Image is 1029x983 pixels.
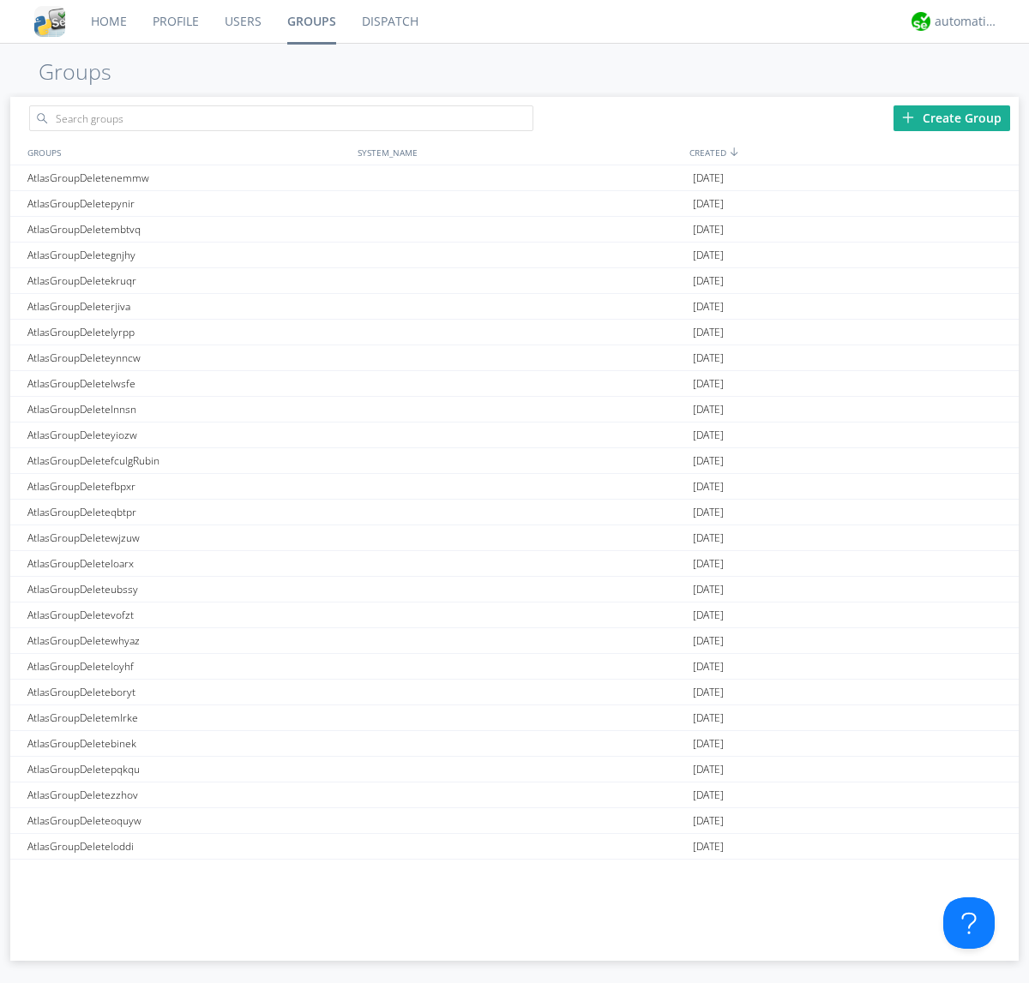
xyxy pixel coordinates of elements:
[693,191,724,217] span: [DATE]
[29,105,533,131] input: Search groups
[23,680,353,704] div: AtlasGroupDeleteboryt
[23,191,353,216] div: AtlasGroupDeletepynir
[10,217,1019,243] a: AtlasGroupDeletembtvq[DATE]
[353,140,685,165] div: SYSTEM_NAME
[693,320,724,345] span: [DATE]
[23,628,353,653] div: AtlasGroupDeletewhyaz
[693,628,724,654] span: [DATE]
[943,897,995,949] iframe: Toggle Customer Support
[23,474,353,499] div: AtlasGroupDeletefbpxr
[23,268,353,293] div: AtlasGroupDeletekruqr
[10,423,1019,448] a: AtlasGroupDeleteyiozw[DATE]
[23,860,353,884] div: AtlasGroupDeleteaduyn
[693,860,724,885] span: [DATE]
[10,191,1019,217] a: AtlasGroupDeletepynir[DATE]
[23,423,353,447] div: AtlasGroupDeleteyiozw
[693,782,724,808] span: [DATE]
[10,243,1019,268] a: AtlasGroupDeletegnjhy[DATE]
[10,577,1019,602] a: AtlasGroupDeleteubssy[DATE]
[23,602,353,627] div: AtlasGroupDeletevofzt
[693,474,724,500] span: [DATE]
[693,371,724,397] span: [DATE]
[10,808,1019,834] a: AtlasGroupDeleteoquyw[DATE]
[693,680,724,705] span: [DATE]
[23,345,353,370] div: AtlasGroupDeleteynncw
[23,243,353,267] div: AtlasGroupDeletegnjhy
[10,757,1019,782] a: AtlasGroupDeletepqkqu[DATE]
[23,705,353,730] div: AtlasGroupDeletemlrke
[693,294,724,320] span: [DATE]
[23,834,353,859] div: AtlasGroupDeleteloddi
[894,105,1010,131] div: Create Group
[23,577,353,602] div: AtlasGroupDeleteubssy
[10,397,1019,423] a: AtlasGroupDeletelnnsn[DATE]
[23,320,353,345] div: AtlasGroupDeletelyrpp
[10,680,1019,705] a: AtlasGroupDeleteboryt[DATE]
[10,268,1019,294] a: AtlasGroupDeletekruqr[DATE]
[693,525,724,551] span: [DATE]
[693,423,724,448] span: [DATE]
[10,654,1019,680] a: AtlasGroupDeleteloyhf[DATE]
[10,294,1019,320] a: AtlasGroupDeleterjiva[DATE]
[10,474,1019,500] a: AtlasGroupDeletefbpxr[DATE]
[693,243,724,268] span: [DATE]
[10,602,1019,628] a: AtlasGroupDeletevofzt[DATE]
[23,140,349,165] div: GROUPS
[693,397,724,423] span: [DATE]
[23,165,353,190] div: AtlasGroupDeletenemmw
[10,834,1019,860] a: AtlasGroupDeleteloddi[DATE]
[23,808,353,833] div: AtlasGroupDeleteoquyw
[10,731,1019,757] a: AtlasGroupDeletebinek[DATE]
[23,654,353,679] div: AtlasGroupDeleteloyhf
[10,525,1019,551] a: AtlasGroupDeletewjzuw[DATE]
[10,500,1019,525] a: AtlasGroupDeleteqbtpr[DATE]
[10,345,1019,371] a: AtlasGroupDeleteynncw[DATE]
[23,757,353,782] div: AtlasGroupDeletepqkqu
[693,808,724,834] span: [DATE]
[23,217,353,242] div: AtlasGroupDeletembtvq
[23,525,353,550] div: AtlasGroupDeletewjzuw
[10,165,1019,191] a: AtlasGroupDeletenemmw[DATE]
[685,140,1019,165] div: CREATED
[935,13,999,30] div: automation+atlas
[693,834,724,860] span: [DATE]
[693,577,724,602] span: [DATE]
[23,551,353,576] div: AtlasGroupDeleteloarx
[693,705,724,731] span: [DATE]
[693,500,724,525] span: [DATE]
[23,500,353,524] div: AtlasGroupDeleteqbtpr
[23,294,353,319] div: AtlasGroupDeleterjiva
[693,345,724,371] span: [DATE]
[23,371,353,396] div: AtlasGroupDeletelwsfe
[902,111,914,123] img: plus.svg
[10,448,1019,474] a: AtlasGroupDeletefculgRubin[DATE]
[10,705,1019,731] a: AtlasGroupDeletemlrke[DATE]
[34,6,65,37] img: cddb5a64eb264b2086981ab96f4c1ba7
[10,551,1019,577] a: AtlasGroupDeleteloarx[DATE]
[10,860,1019,885] a: AtlasGroupDeleteaduyn[DATE]
[23,448,353,473] div: AtlasGroupDeletefculgRubin
[912,12,930,31] img: d2d01cd9b4174d08988066c6d424eccd
[693,165,724,191] span: [DATE]
[10,628,1019,654] a: AtlasGroupDeletewhyaz[DATE]
[693,731,724,757] span: [DATE]
[23,782,353,807] div: AtlasGroupDeletezzhov
[23,397,353,422] div: AtlasGroupDeletelnnsn
[693,602,724,628] span: [DATE]
[693,217,724,243] span: [DATE]
[693,757,724,782] span: [DATE]
[693,448,724,474] span: [DATE]
[23,731,353,756] div: AtlasGroupDeletebinek
[10,371,1019,397] a: AtlasGroupDeletelwsfe[DATE]
[693,654,724,680] span: [DATE]
[10,782,1019,808] a: AtlasGroupDeletezzhov[DATE]
[10,320,1019,345] a: AtlasGroupDeletelyrpp[DATE]
[693,551,724,577] span: [DATE]
[693,268,724,294] span: [DATE]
